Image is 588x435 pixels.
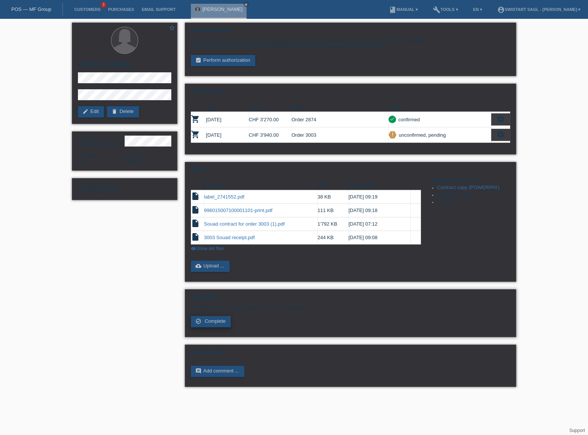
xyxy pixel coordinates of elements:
td: Order 3003 [291,127,388,143]
a: assignment_turned_inPerform authorization [191,55,255,66]
i: book [389,6,396,14]
a: commentAdd comment ... [191,366,244,377]
td: 111 KB [317,204,348,217]
a: [PERSON_NAME] [203,6,243,12]
span: Language [125,154,143,158]
a: close [244,2,249,7]
h4: Optional documents [430,177,510,183]
p: The purchase is still open and needs to be completed. [191,305,510,310]
td: 38 KB [317,190,348,204]
span: Gender [78,136,92,141]
td: CHF 3'270.00 [249,112,292,127]
a: POS — MF Group [11,6,51,12]
th: Note [291,103,388,112]
i: assignment_turned_in [195,57,201,63]
a: bookManual ▾ [385,7,422,12]
i: star_border [169,24,175,31]
a: 996015007100001101-print.pdf [204,208,272,213]
i: insert_drive_file [191,219,200,228]
a: Support [569,428,585,433]
th: Status [388,103,491,112]
td: CHF 3'940.00 [249,127,292,143]
i: build [433,6,440,14]
i: comment [195,368,201,374]
a: buildTools ▾ [429,7,462,12]
i: settings [497,115,505,123]
td: [DATE] 07:12 [349,217,410,231]
a: EN ▾ [469,7,486,12]
td: 1'792 KB [317,217,348,231]
a: Souad contract for order 3003 (1).pdf [204,221,285,227]
th: Date [206,103,249,112]
a: label_2741552.pdf [204,194,244,200]
th: Upload time [349,181,410,190]
span: External reference [78,183,112,188]
div: [PERSON_NAME] [78,182,125,194]
h2: Comments [191,349,510,360]
a: Purchases [104,7,138,12]
i: insert_drive_file [191,232,200,241]
i: settings [497,130,505,139]
a: deleteDelete [107,106,139,118]
a: editEdit [78,106,104,118]
h2: Files [191,166,510,177]
td: [DATE] 09:18 [349,204,410,217]
h2: [PERSON_NAME] [78,61,171,72]
i: POSP00023493 [191,114,200,124]
span: Complete [205,318,226,324]
i: close [244,3,248,6]
span: Nationality [78,154,97,158]
i: cloud_upload [195,263,201,269]
span: 3 [101,2,107,8]
div: [DEMOGRAPHIC_DATA] [78,136,125,147]
td: [DATE] 09:19 [349,190,410,204]
a: Customers [70,7,104,12]
div: confirmed [396,116,420,124]
li: ID/Passport copy [437,192,510,199]
th: Amount [249,103,292,112]
td: [DATE] [206,112,249,127]
i: visibility [191,246,196,251]
td: Order 2874 [291,112,388,127]
a: 3003 Souad receipt.pdf [204,235,254,240]
h2: Purchases [191,88,510,99]
h2: Workflow [191,293,510,305]
a: star_border [169,24,175,32]
a: Email Support [138,7,179,12]
i: insert_drive_file [191,192,200,201]
td: [DATE] [206,127,249,143]
i: priority_high [390,132,395,137]
i: insert_drive_file [191,205,200,214]
i: edit [82,108,88,114]
a: check_circle_outline Complete [191,316,231,327]
th: Filename [204,181,317,190]
i: account_circle [497,6,505,14]
td: 244 KB [317,231,348,244]
i: check_circle_outline [195,318,201,324]
div: Some time has passed since the last authorization and therefore the authorization must be carried... [191,38,510,49]
i: delete [111,108,117,114]
i: POSP00028295 [191,130,200,139]
span: Switzerland [78,159,85,164]
li: Receipt [437,199,510,206]
a: visibilityShow old files [191,246,224,251]
a: Contract copy (POWERPAY) [437,185,500,190]
i: check [390,116,395,122]
td: [DATE] 09:08 [349,231,410,244]
div: unconfirmed, pending [396,131,446,139]
th: Size [317,181,348,190]
h2: Authorization [191,27,510,38]
span: English [125,159,141,164]
a: cloud_uploadUpload ... [191,261,230,272]
a: account_circleSwistart Sagl - [PERSON_NAME] ▾ [494,7,584,12]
